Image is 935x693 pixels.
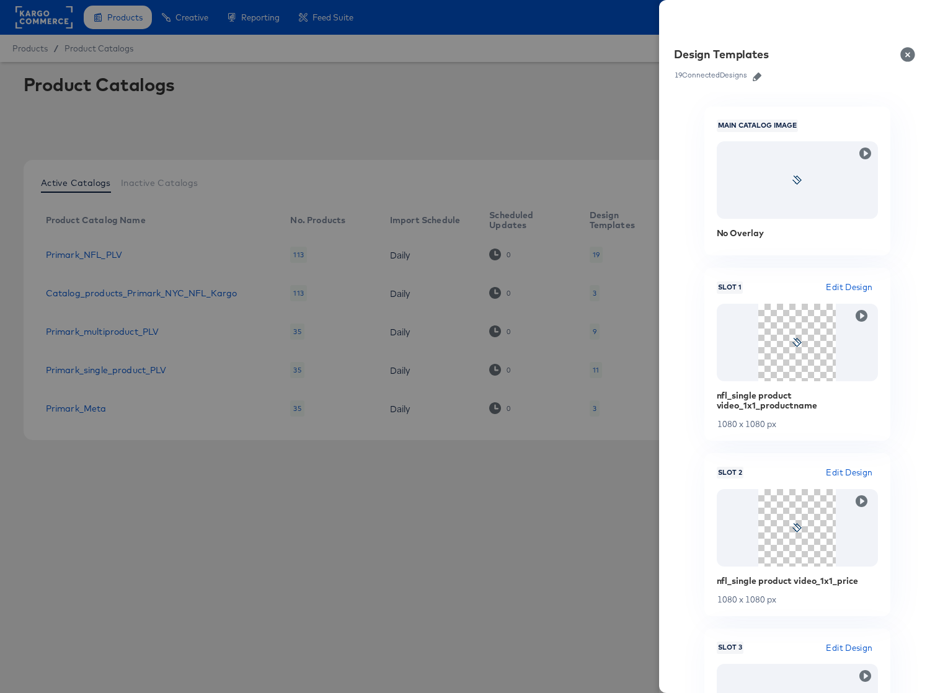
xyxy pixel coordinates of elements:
span: Edit Design [826,641,872,655]
button: Edit Design [821,641,877,655]
div: Design Templates [674,47,769,62]
div: 1080 x 1080 px [717,595,878,604]
button: Close [893,37,928,72]
div: nfl_single product video_1x1_price [717,576,878,586]
div: nfl_single product video_1x1_productname [717,391,878,410]
span: Slot 3 [717,643,743,653]
div: No Overlay [717,228,878,238]
span: Slot 2 [717,468,743,478]
span: Main Catalog Image [717,121,798,131]
div: 1080 x 1080 px [717,420,878,428]
button: Edit Design [821,466,877,480]
span: Edit Design [826,280,872,294]
span: Slot 1 [717,283,743,293]
div: 19 Connected Designs [674,71,748,79]
span: Edit Design [826,466,872,480]
button: Edit Design [821,280,877,294]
